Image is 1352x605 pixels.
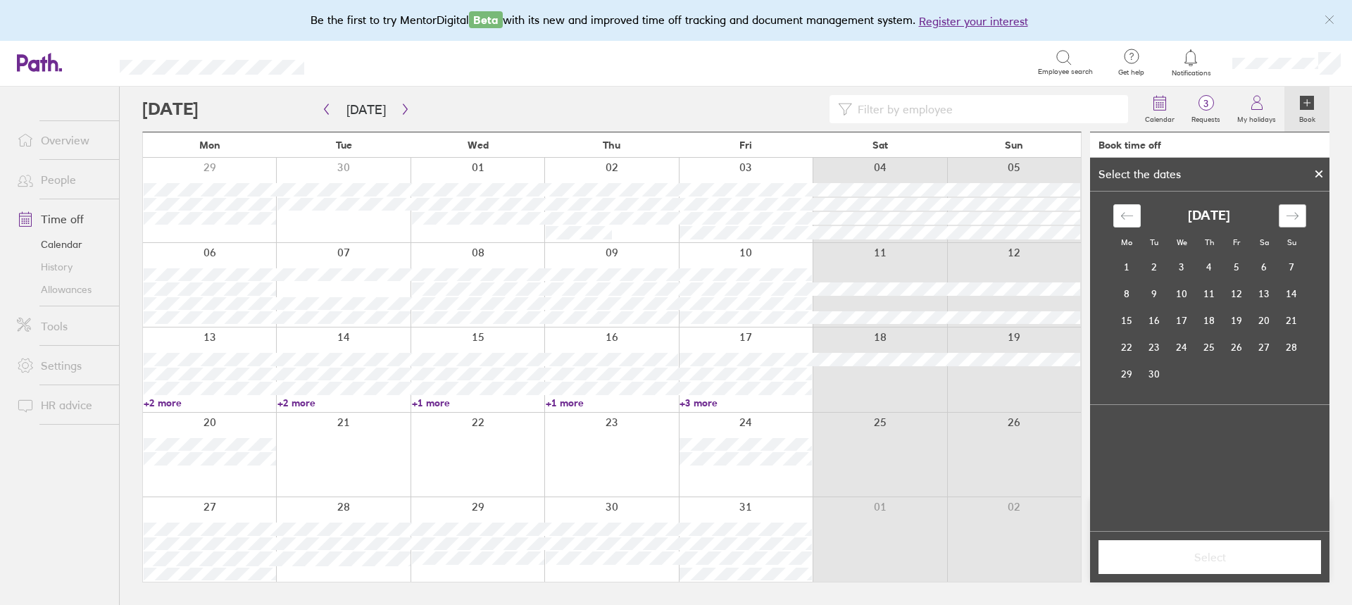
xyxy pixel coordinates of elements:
[1098,540,1321,574] button: Select
[1223,254,1251,280] td: Friday, September 5, 2025
[1121,237,1132,247] small: Mo
[1196,334,1223,361] td: Thursday, September 25, 2025
[1113,254,1141,280] td: Monday, September 1, 2025
[1108,68,1154,77] span: Get help
[1278,254,1306,280] td: Sunday, September 7, 2025
[335,98,397,121] button: [DATE]
[1168,254,1196,280] td: Wednesday, September 3, 2025
[1113,204,1141,227] div: Move backward to switch to the previous month.
[6,312,119,340] a: Tools
[199,139,220,151] span: Mon
[469,11,503,28] span: Beta
[872,139,888,151] span: Sat
[1168,280,1196,307] td: Wednesday, September 10, 2025
[1177,237,1187,247] small: We
[1251,280,1278,307] td: Saturday, September 13, 2025
[1168,48,1214,77] a: Notifications
[1113,334,1141,361] td: Monday, September 22, 2025
[1183,98,1229,109] span: 3
[1284,87,1329,132] a: Book
[1223,334,1251,361] td: Friday, September 26, 2025
[1005,139,1023,151] span: Sun
[1278,280,1306,307] td: Sunday, September 14, 2025
[6,166,119,194] a: People
[1233,237,1240,247] small: Fr
[144,397,276,409] a: +2 more
[1168,307,1196,334] td: Wednesday, September 17, 2025
[1223,307,1251,334] td: Friday, September 19, 2025
[1141,280,1168,307] td: Tuesday, September 9, 2025
[6,256,119,278] a: History
[6,278,119,301] a: Allowances
[1168,334,1196,361] td: Wednesday, September 24, 2025
[1141,361,1168,387] td: Tuesday, September 30, 2025
[1090,168,1189,180] div: Select the dates
[277,397,410,409] a: +2 more
[1038,68,1093,76] span: Employee search
[6,391,119,419] a: HR advice
[1137,111,1183,124] label: Calendar
[1251,307,1278,334] td: Saturday, September 20, 2025
[603,139,620,151] span: Thu
[1291,111,1324,124] label: Book
[1223,280,1251,307] td: Friday, September 12, 2025
[6,205,119,233] a: Time off
[1168,69,1214,77] span: Notifications
[739,139,752,151] span: Fri
[852,96,1120,123] input: Filter by employee
[1098,192,1322,404] div: Calendar
[1229,111,1284,124] label: My holidays
[1113,280,1141,307] td: Monday, September 8, 2025
[1278,307,1306,334] td: Sunday, September 21, 2025
[1287,237,1296,247] small: Su
[1251,254,1278,280] td: Saturday, September 6, 2025
[6,126,119,154] a: Overview
[1141,334,1168,361] td: Tuesday, September 23, 2025
[1278,334,1306,361] td: Sunday, September 28, 2025
[1137,87,1183,132] a: Calendar
[1141,307,1168,334] td: Tuesday, September 16, 2025
[1183,111,1229,124] label: Requests
[468,139,489,151] span: Wed
[336,139,352,151] span: Tue
[1141,254,1168,280] td: Tuesday, September 2, 2025
[342,56,378,68] div: Search
[1196,307,1223,334] td: Thursday, September 18, 2025
[1113,361,1141,387] td: Monday, September 29, 2025
[1183,87,1229,132] a: 3Requests
[6,233,119,256] a: Calendar
[1196,254,1223,280] td: Thursday, September 4, 2025
[1150,237,1158,247] small: Tu
[1205,237,1214,247] small: Th
[1196,280,1223,307] td: Thursday, September 11, 2025
[412,397,544,409] a: +1 more
[1229,87,1284,132] a: My holidays
[1188,208,1230,223] strong: [DATE]
[1098,139,1161,151] div: Book time off
[919,13,1028,30] button: Register your interest
[1113,307,1141,334] td: Monday, September 15, 2025
[1108,551,1311,563] span: Select
[311,11,1042,30] div: Be the first to try MentorDigital with its new and improved time off tracking and document manage...
[680,397,812,409] a: +3 more
[1279,204,1306,227] div: Move forward to switch to the next month.
[546,397,678,409] a: +1 more
[1260,237,1269,247] small: Sa
[1251,334,1278,361] td: Saturday, September 27, 2025
[6,351,119,380] a: Settings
